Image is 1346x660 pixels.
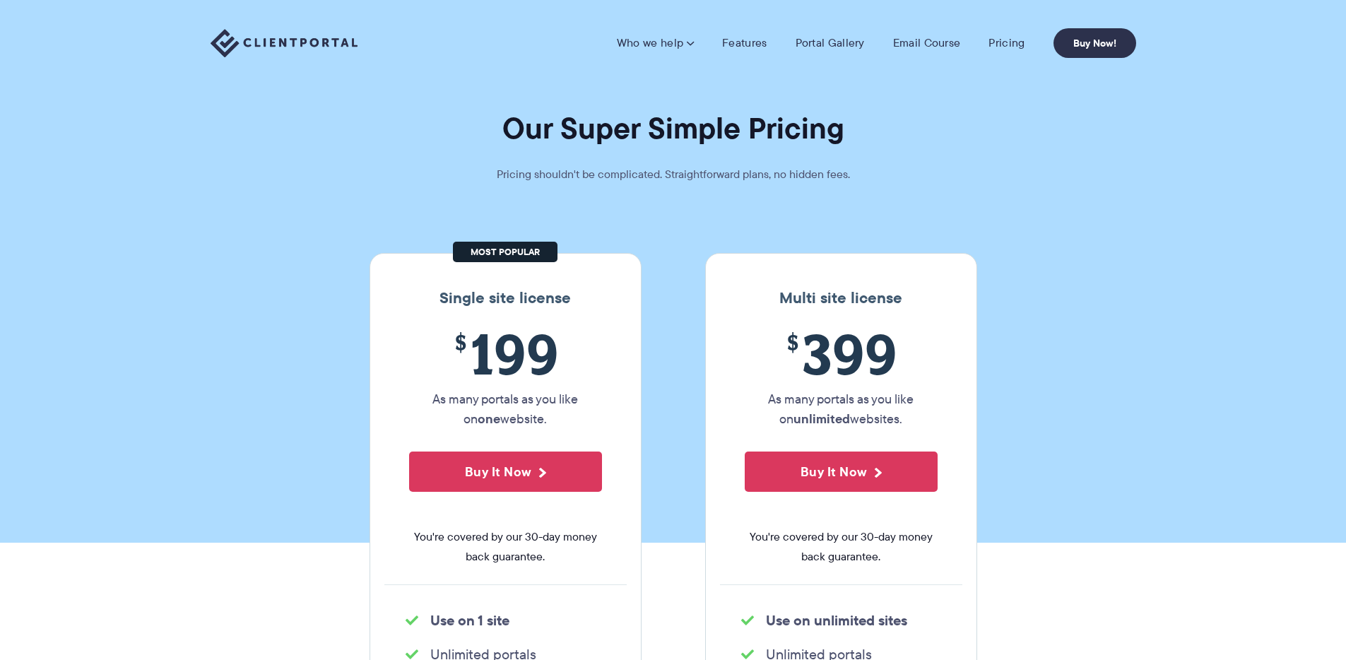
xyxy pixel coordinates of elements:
strong: unlimited [793,409,850,428]
span: 199 [409,322,602,386]
span: You're covered by our 30-day money back guarantee. [409,527,602,567]
p: Pricing shouldn't be complicated. Straightforward plans, no hidden fees. [461,165,885,184]
a: Who we help [617,36,694,50]
h3: Single site license [384,289,627,307]
strong: Use on 1 site [430,610,509,631]
button: Buy It Now [409,452,602,492]
button: Buy It Now [745,452,938,492]
p: As many portals as you like on website. [409,389,602,429]
a: Email Course [893,36,961,50]
strong: Use on unlimited sites [766,610,907,631]
a: Pricing [988,36,1025,50]
span: You're covered by our 30-day money back guarantee. [745,527,938,567]
a: Features [722,36,767,50]
p: As many portals as you like on websites. [745,389,938,429]
span: 399 [745,322,938,386]
a: Buy Now! [1053,28,1136,58]
h3: Multi site license [720,289,962,307]
strong: one [478,409,500,428]
a: Portal Gallery [796,36,865,50]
